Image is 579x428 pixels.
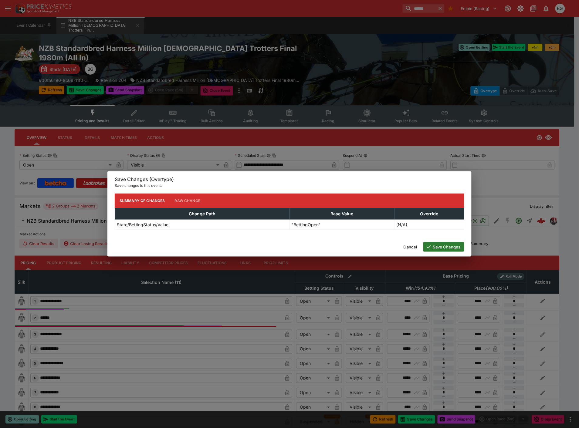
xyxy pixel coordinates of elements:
h6: Save Changes (Overtype) [115,176,464,183]
td: (N/A) [394,219,464,230]
button: Save Changes [423,242,464,252]
button: Cancel [400,242,421,252]
th: Change Path [115,208,290,219]
th: Base Value [289,208,394,219]
button: Raw Change [170,194,205,208]
th: Override [394,208,464,219]
p: State/BettingStatus/Value [117,221,168,228]
p: Save changes to this event. [115,183,464,189]
button: Summary of Changes [115,194,170,208]
td: "BettingOpen" [289,219,394,230]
